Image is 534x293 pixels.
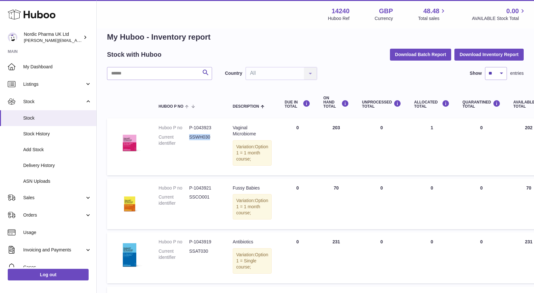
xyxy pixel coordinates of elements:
[233,125,272,137] div: Vaginal Microbiome
[23,264,92,270] span: Cases
[189,248,220,260] dd: SSAT030
[159,248,189,260] dt: Current identifier
[472,7,526,22] a: 0.00 AVAILABLE Stock Total
[379,7,393,15] strong: GBP
[107,50,161,59] h2: Stock with Huboo
[23,147,92,153] span: Add Stock
[510,70,524,76] span: entries
[233,194,272,220] div: Variation:
[8,269,89,280] a: Log out
[159,239,189,245] dt: Huboo P no
[233,248,272,274] div: Variation:
[278,179,317,230] td: 0
[233,185,272,191] div: Fussy Babies
[278,118,317,175] td: 0
[236,252,268,269] span: Option 1 = Single course;
[23,115,92,121] span: Stock
[189,194,220,206] dd: SSCO001
[480,185,483,190] span: 0
[408,179,456,230] td: 0
[462,100,500,109] div: QUARANTINED Total
[236,198,268,215] span: Option 1 = 1 month course;
[423,7,439,15] span: 48.48
[113,125,146,157] img: product image
[506,7,519,15] span: 0.00
[23,247,85,253] span: Invoicing and Payments
[454,49,524,60] button: Download Inventory Report
[189,239,220,245] dd: P-1043919
[225,70,242,76] label: Country
[470,70,482,76] label: Show
[23,99,85,105] span: Stock
[23,64,92,70] span: My Dashboard
[23,195,85,201] span: Sales
[418,7,447,22] a: 48.48 Total sales
[23,81,85,87] span: Listings
[414,100,450,109] div: ALLOCATED Total
[408,118,456,175] td: 1
[480,125,483,130] span: 0
[362,100,401,109] div: UNPROCESSED Total
[159,194,189,206] dt: Current identifier
[113,239,146,271] img: product image
[472,15,526,22] span: AVAILABLE Stock Total
[328,15,350,22] div: Huboo Ref
[285,100,310,109] div: DUE IN TOTAL
[408,232,456,283] td: 0
[8,33,17,42] img: joe.plant@parapharmdev.com
[159,134,189,146] dt: Current identifier
[24,38,129,43] span: [PERSON_NAME][EMAIL_ADDRESS][DOMAIN_NAME]
[159,104,183,109] span: Huboo P no
[375,15,393,22] div: Currency
[233,104,259,109] span: Description
[23,131,92,137] span: Stock History
[189,125,220,131] dd: P-1043923
[480,239,483,244] span: 0
[317,118,355,175] td: 203
[332,7,350,15] strong: 14240
[323,96,349,109] div: ON HAND Total
[113,185,146,217] img: product image
[189,134,220,146] dd: SSWH030
[159,185,189,191] dt: Huboo P no
[233,140,272,166] div: Variation:
[24,31,82,44] div: Nordic Pharma UK Ltd
[23,162,92,169] span: Delivery History
[278,232,317,283] td: 0
[107,32,524,42] h1: My Huboo - Inventory report
[317,232,355,283] td: 231
[355,232,408,283] td: 0
[355,118,408,175] td: 0
[236,144,268,161] span: Option 1 = 1 month course;
[23,212,85,218] span: Orders
[390,49,451,60] button: Download Batch Report
[233,239,272,245] div: Antibiotics
[317,179,355,230] td: 70
[23,230,92,236] span: Usage
[189,185,220,191] dd: P-1043921
[355,179,408,230] td: 0
[418,15,447,22] span: Total sales
[159,125,189,131] dt: Huboo P no
[23,178,92,184] span: ASN Uploads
